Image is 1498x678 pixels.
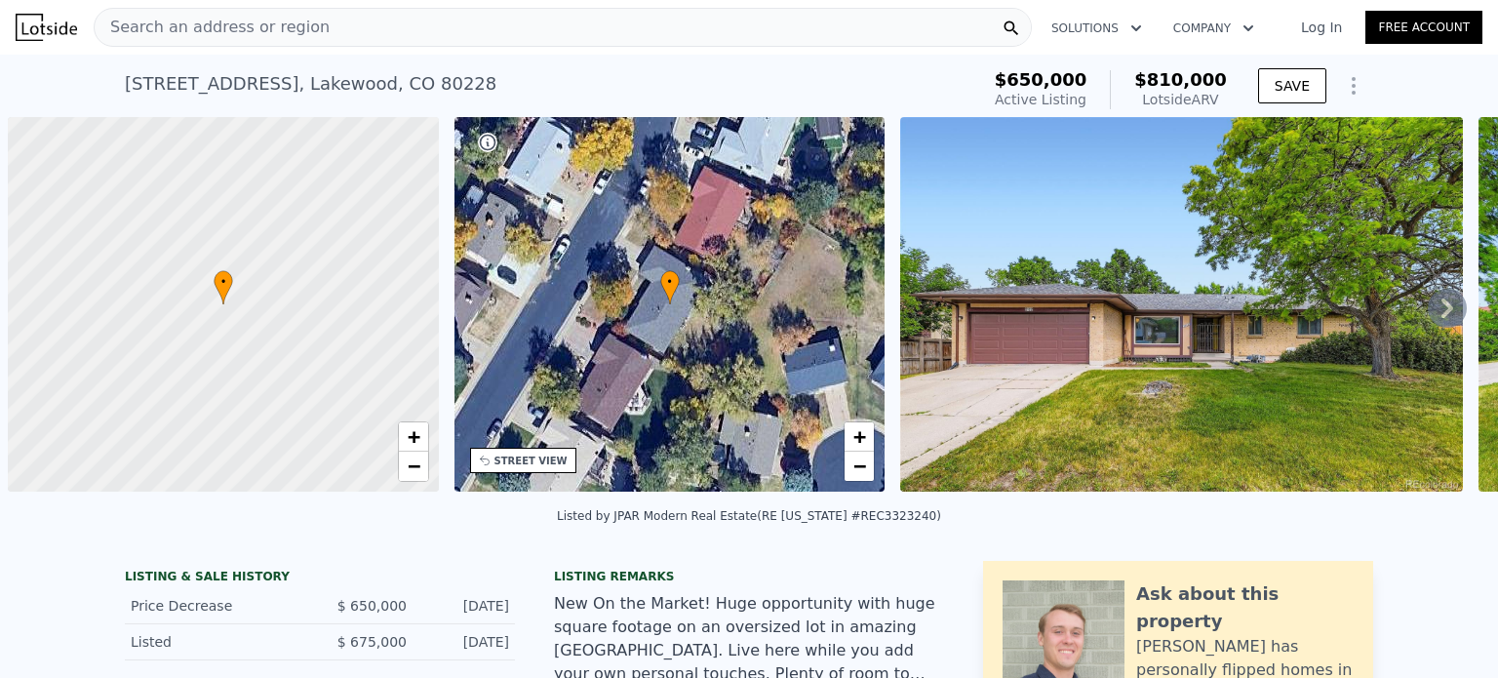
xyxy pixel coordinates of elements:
[1278,18,1365,37] a: Log In
[131,596,304,616] div: Price Decrease
[95,16,330,39] span: Search an address or region
[900,117,1462,492] img: Sale: 166796927 Parcel: 6491604
[1365,11,1482,44] a: Free Account
[422,632,509,652] div: [DATE]
[1258,68,1326,103] button: SAVE
[853,454,866,478] span: −
[995,69,1087,90] span: $650,000
[16,14,77,41] img: Lotside
[125,70,496,98] div: [STREET_ADDRESS] , Lakewood , CO 80228
[422,596,509,616] div: [DATE]
[1136,580,1354,635] div: Ask about this property
[1036,11,1158,46] button: Solutions
[407,424,419,449] span: +
[1334,66,1373,105] button: Show Options
[660,270,680,304] div: •
[407,454,419,478] span: −
[660,273,680,291] span: •
[853,424,866,449] span: +
[1134,69,1227,90] span: $810,000
[995,92,1086,107] span: Active Listing
[399,452,428,481] a: Zoom out
[1134,90,1227,109] div: Lotside ARV
[845,422,874,452] a: Zoom in
[557,509,941,523] div: Listed by JPAR Modern Real Estate (RE [US_STATE] #REC3323240)
[131,632,304,652] div: Listed
[554,569,944,584] div: Listing remarks
[214,273,233,291] span: •
[494,454,568,468] div: STREET VIEW
[337,598,407,614] span: $ 650,000
[125,569,515,588] div: LISTING & SALE HISTORY
[337,634,407,650] span: $ 675,000
[1158,11,1270,46] button: Company
[845,452,874,481] a: Zoom out
[214,270,233,304] div: •
[399,422,428,452] a: Zoom in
